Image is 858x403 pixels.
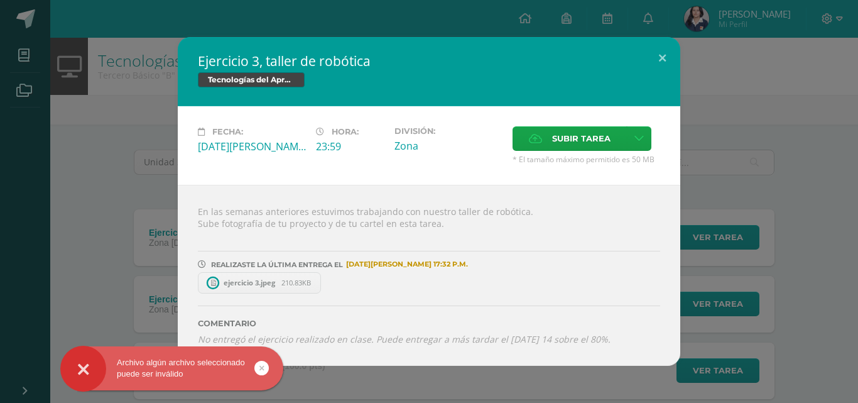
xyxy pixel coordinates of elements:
[394,126,502,136] label: División:
[198,333,611,345] i: No entregó el ejercicio realizado en clase. Puede entregar a más tardar el [DATE] 14 sobre el 80%.
[281,278,311,287] span: 210.83KB
[198,319,660,328] label: Comentario
[217,278,281,287] span: ejercicio 3.jpeg
[644,37,680,80] button: Close (Esc)
[198,140,306,153] div: [DATE][PERSON_NAME]
[198,272,321,294] a: ejercicio 3.jpeg 210.83KB
[332,127,359,136] span: Hora:
[198,72,305,87] span: Tecnologías del Aprendizaje y la Comunicación
[394,139,502,153] div: Zona
[552,127,611,150] span: Subir tarea
[343,264,468,265] span: [DATE][PERSON_NAME] 17:32 P.M.
[316,140,384,153] div: 23:59
[178,185,680,366] div: En las semanas anteriores estuvimos trabajando con nuestro taller de robótica. Sube fotografía de...
[513,154,660,165] span: * El tamaño máximo permitido es 50 MB
[212,127,243,136] span: Fecha:
[198,52,660,70] h2: Ejercicio 3, taller de robótica
[211,260,343,269] span: REALIZASTE LA ÚLTIMA ENTREGA EL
